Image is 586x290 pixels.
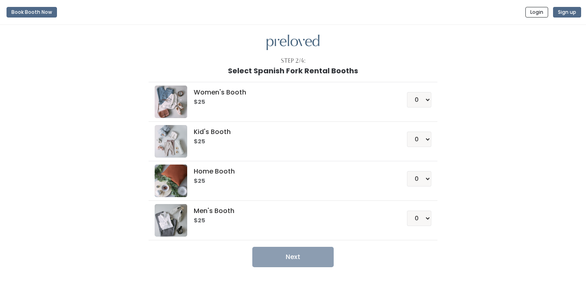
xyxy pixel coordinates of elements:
[194,99,387,105] h6: $25
[252,247,334,267] button: Next
[194,217,387,224] h6: $25
[194,168,387,175] h5: Home Booth
[194,89,387,96] h5: Women's Booth
[7,7,57,18] button: Book Booth Now
[155,165,187,197] img: preloved logo
[553,7,581,18] button: Sign up
[525,7,548,18] button: Login
[155,125,187,158] img: preloved logo
[267,35,319,51] img: preloved logo
[194,178,387,185] h6: $25
[194,138,387,145] h6: $25
[228,67,358,75] h1: Select Spanish Fork Rental Booths
[155,204,187,237] img: preloved logo
[7,3,57,21] a: Book Booth Now
[194,207,387,215] h5: Men's Booth
[155,86,187,118] img: preloved logo
[281,57,306,65] div: Step 2/4:
[194,128,387,136] h5: Kid's Booth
